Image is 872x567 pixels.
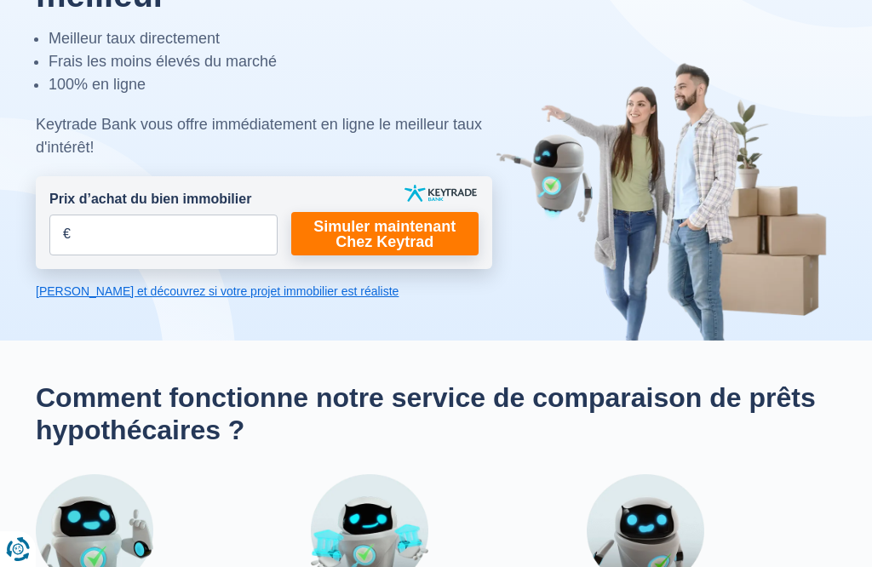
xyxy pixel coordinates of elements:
[49,27,492,50] li: Meilleur taux directement
[63,225,71,244] span: €
[49,50,492,73] li: Frais les moins élevés du marché
[49,190,251,209] label: Prix d’achat du bien immobilier
[496,61,836,341] img: image-hero
[404,185,477,202] img: keytrade
[36,381,836,447] h2: Comment fonctionne notre service de comparaison de prêts hypothécaires ?
[291,212,479,255] a: Simuler maintenant Chez Keytrad
[36,283,492,300] a: [PERSON_NAME] et découvrez si votre projet immobilier est réaliste
[36,113,492,159] div: Keytrade Bank vous offre immédiatement en ligne le meilleur taux d'intérêt!
[49,73,492,96] li: 100% en ligne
